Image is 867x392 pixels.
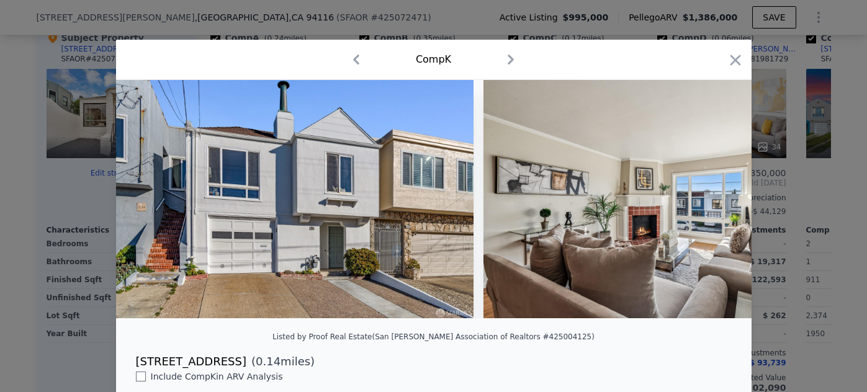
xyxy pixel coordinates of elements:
span: ( miles) [246,353,315,370]
span: Include Comp K in ARV Analysis [146,372,288,381]
img: Property Img [116,80,474,318]
span: 0.14 [256,355,281,368]
div: [STREET_ADDRESS] [136,353,246,370]
div: Listed by Proof Real Estate (San [PERSON_NAME] Association of Realtors #425004125) [272,332,595,341]
div: Comp K [416,52,451,67]
img: Property Img [483,80,841,318]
